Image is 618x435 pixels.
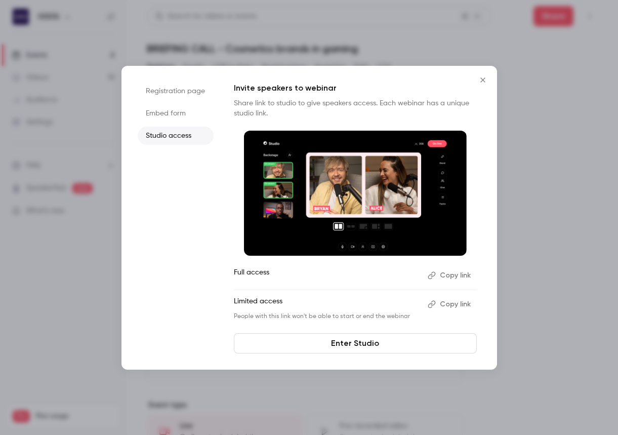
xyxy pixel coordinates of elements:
li: Registration page [138,82,214,100]
p: Invite speakers to webinar [234,82,477,94]
li: Studio access [138,127,214,145]
p: Full access [234,267,420,284]
p: People with this link won't be able to start or end the webinar [234,312,420,321]
button: Close [473,70,493,90]
li: Embed form [138,104,214,123]
img: Invite speakers to webinar [244,131,467,256]
p: Share link to studio to give speakers access. Each webinar has a unique studio link. [234,98,477,118]
button: Copy link [424,296,477,312]
a: Enter Studio [234,333,477,353]
p: Limited access [234,296,420,312]
button: Copy link [424,267,477,284]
